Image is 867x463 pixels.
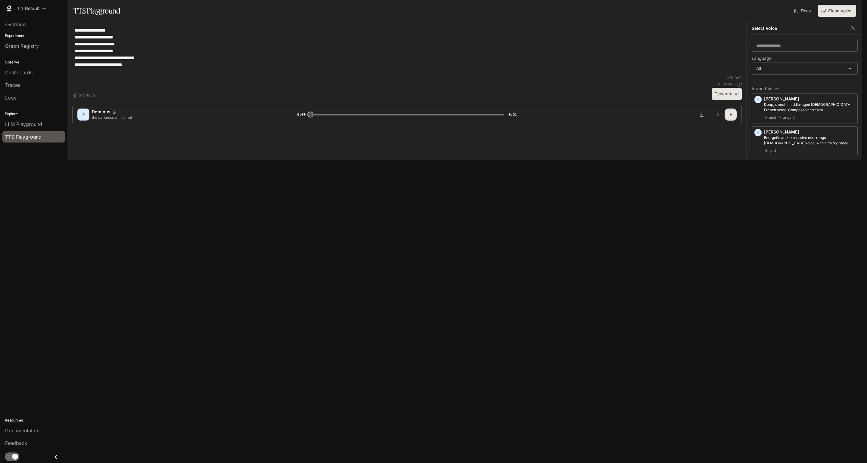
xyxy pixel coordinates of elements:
p: [PERSON_NAME] [764,129,855,135]
p: Deep, smooth middle-aged male French voice. Composed and calm [764,102,855,113]
button: All workspaces [16,2,49,14]
button: Inspect [710,109,722,121]
span: French (Français) [764,114,797,121]
button: Generate⌘⏎ [712,88,742,100]
p: ⌘⏎ [735,92,739,96]
p: Default [25,6,40,11]
span: English [764,147,778,154]
p: Inworld Voices [752,87,858,91]
button: Copy Voice ID [110,110,119,114]
span: 0:00 [297,112,306,118]
span: 0:01 [508,112,517,118]
h1: TTS Playground [73,5,120,17]
button: Clone Voice [818,5,856,17]
button: Shortcuts [72,90,98,100]
button: Download audio [696,109,708,121]
a: Docs [793,5,813,17]
p: Language [752,56,772,60]
div: D [79,110,88,119]
div: All [752,63,857,74]
p: Dominus [92,109,110,115]
p: Energetic and expressive mid-range male voice, with a mildly nasal quality [764,135,855,146]
p: [PERSON_NAME] [764,96,855,102]
p: the darkness will come! [92,115,283,120]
